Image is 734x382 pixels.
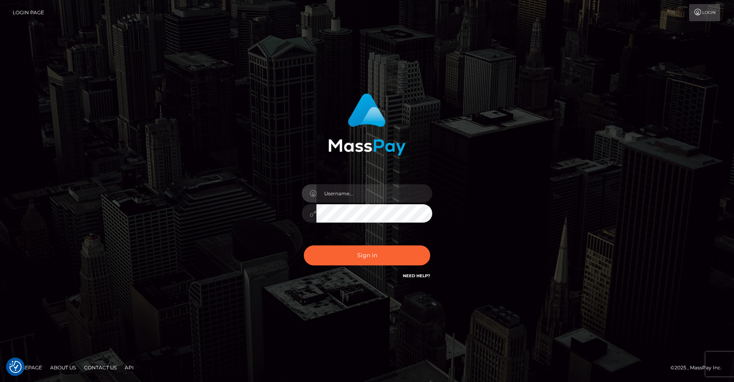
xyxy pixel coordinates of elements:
[670,363,728,372] div: © 2025 , MassPay Inc.
[81,361,120,374] a: Contact Us
[47,361,79,374] a: About Us
[689,4,720,21] a: Login
[9,361,45,374] a: Homepage
[304,245,430,265] button: Sign in
[9,361,22,373] img: Revisit consent button
[403,273,430,278] a: Need Help?
[122,361,137,374] a: API
[9,361,22,373] button: Consent Preferences
[328,93,406,156] img: MassPay Login
[316,184,432,203] input: Username...
[13,4,44,21] a: Login Page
